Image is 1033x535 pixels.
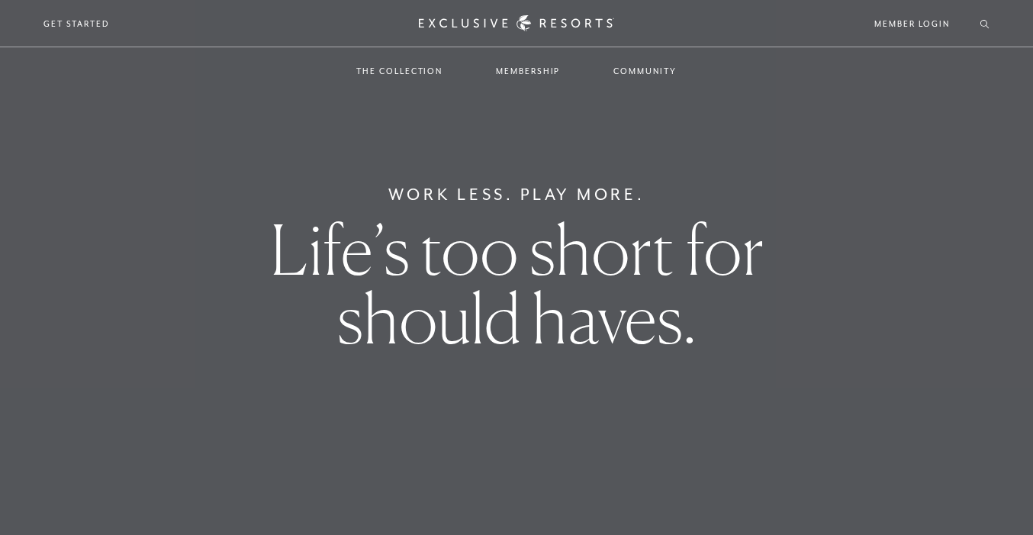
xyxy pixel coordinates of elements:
[181,215,853,353] h1: Life’s too short for should haves.
[43,17,110,31] a: Get Started
[481,49,575,93] a: Membership
[388,182,645,207] h6: Work Less. Play More.
[874,17,950,31] a: Member Login
[598,49,691,93] a: Community
[341,49,458,93] a: The Collection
